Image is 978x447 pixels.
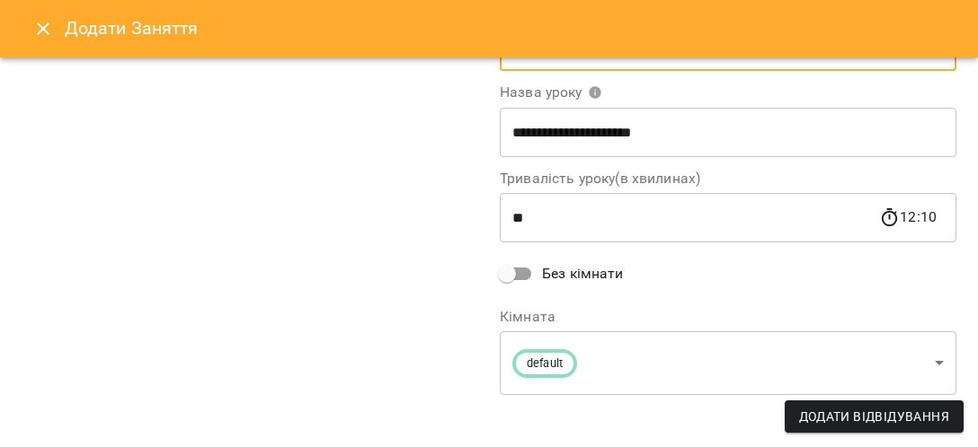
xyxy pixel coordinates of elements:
span: Додати Відвідування [799,406,949,427]
label: Тривалість уроку(в хвилинах) [500,171,956,186]
label: Кімната [500,310,956,324]
div: default [500,331,956,395]
button: Додати Відвідування [785,400,964,433]
span: Назва уроку [500,85,602,100]
span: default [516,355,573,372]
h6: Додати Заняття [65,14,956,42]
svg: Вкажіть назву уроку або виберіть клієнтів [588,85,602,100]
span: Без кімнати [542,263,624,285]
button: Close [22,7,65,50]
